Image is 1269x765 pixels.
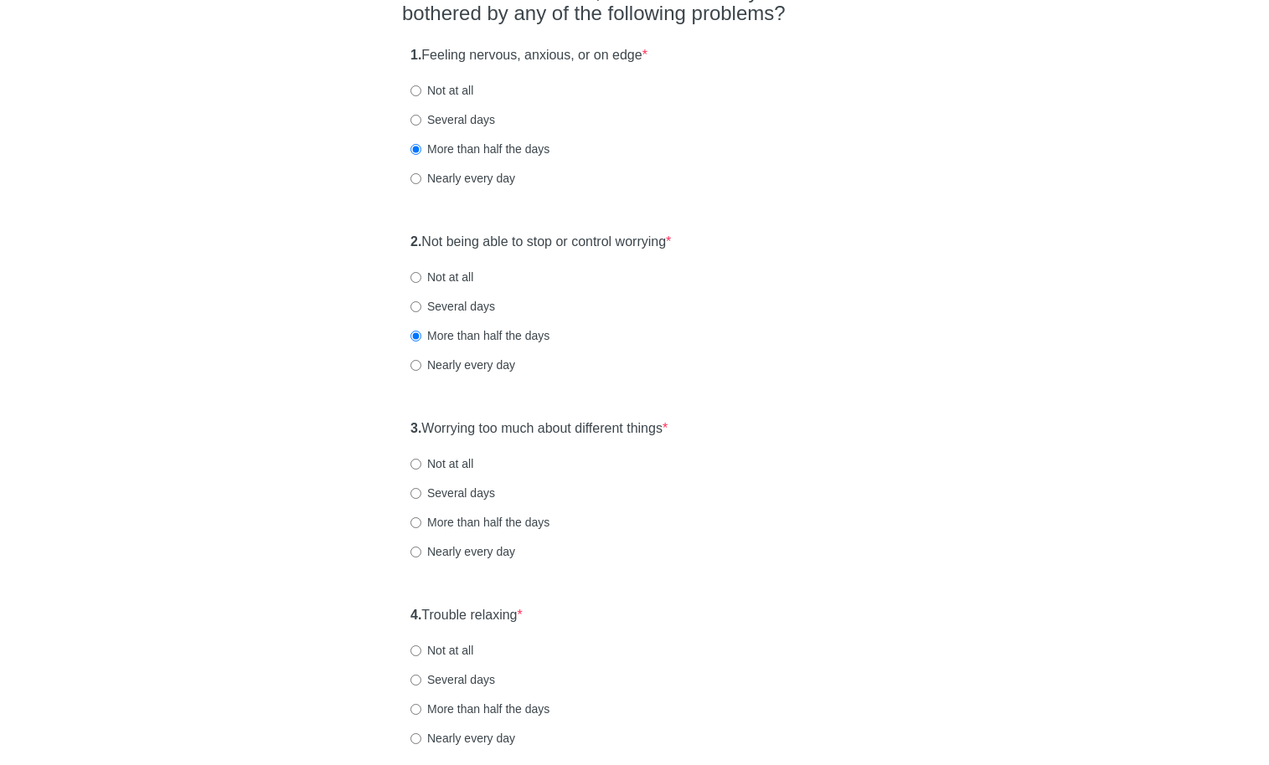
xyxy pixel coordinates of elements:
input: Nearly every day [410,733,421,744]
label: More than half the days [410,514,549,531]
input: More than half the days [410,331,421,341]
input: Nearly every day [410,173,421,184]
label: Several days [410,298,495,315]
label: More than half the days [410,141,549,157]
label: Not at all [410,82,473,99]
label: Trouble relaxing [410,606,523,625]
label: Nearly every day [410,543,515,560]
label: Several days [410,485,495,501]
input: Not at all [410,645,421,656]
input: Several days [410,488,421,499]
input: More than half the days [410,517,421,528]
strong: 2. [410,234,421,249]
input: Nearly every day [410,547,421,557]
strong: 3. [410,421,421,435]
label: Feeling nervous, anxious, or on edge [410,46,647,65]
label: Nearly every day [410,170,515,187]
strong: 1. [410,48,421,62]
label: More than half the days [410,701,549,717]
input: Not at all [410,459,421,470]
input: Not at all [410,272,421,283]
input: Several days [410,675,421,685]
input: Several days [410,301,421,312]
label: Not at all [410,642,473,659]
label: Several days [410,671,495,688]
label: Several days [410,111,495,128]
label: Worrying too much about different things [410,419,668,439]
input: More than half the days [410,144,421,155]
input: Several days [410,115,421,126]
input: Nearly every day [410,360,421,371]
label: Not at all [410,455,473,472]
label: More than half the days [410,327,549,344]
strong: 4. [410,608,421,622]
label: Not at all [410,269,473,285]
input: Not at all [410,85,421,96]
label: Not being able to stop or control worrying [410,233,671,252]
label: Nearly every day [410,730,515,747]
input: More than half the days [410,704,421,715]
label: Nearly every day [410,357,515,373]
